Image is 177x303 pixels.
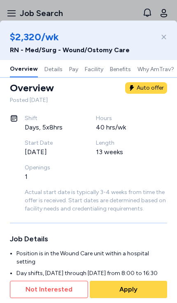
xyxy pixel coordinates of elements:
[110,60,131,77] button: Benefits
[16,250,167,266] li: Position is in the Wound Care unit within a hospital setting
[16,269,167,278] li: Day shifts, [DATE] through [DATE] from 8:00 to 16:30
[25,123,76,132] div: Days, 5x8hrs
[10,96,167,104] div: Posted [DATE]
[10,233,167,245] h3: Job Details
[137,84,164,92] div: Auto offer
[137,60,174,77] button: Why AmTrav?
[69,60,78,77] button: Pay
[25,139,76,147] div: Start Date
[25,164,76,172] div: Openings
[10,81,54,95] div: Overview
[25,188,167,213] div: Actual start date is typically 3-4 weeks from time the offer is received. Start dates are determi...
[96,114,147,123] div: Hours
[10,60,38,77] button: Overview
[96,139,147,147] div: Length
[25,147,76,157] div: [DATE]
[25,172,76,182] div: 1
[90,281,167,298] button: Apply
[96,147,147,157] div: 13 weeks
[10,281,88,298] button: Not Interested
[119,284,137,294] span: Apply
[96,123,147,132] div: 40 hrs/wk
[85,60,103,77] button: Facility
[44,60,63,77] button: Details
[26,284,72,294] span: Not Interested
[25,114,76,123] div: Shift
